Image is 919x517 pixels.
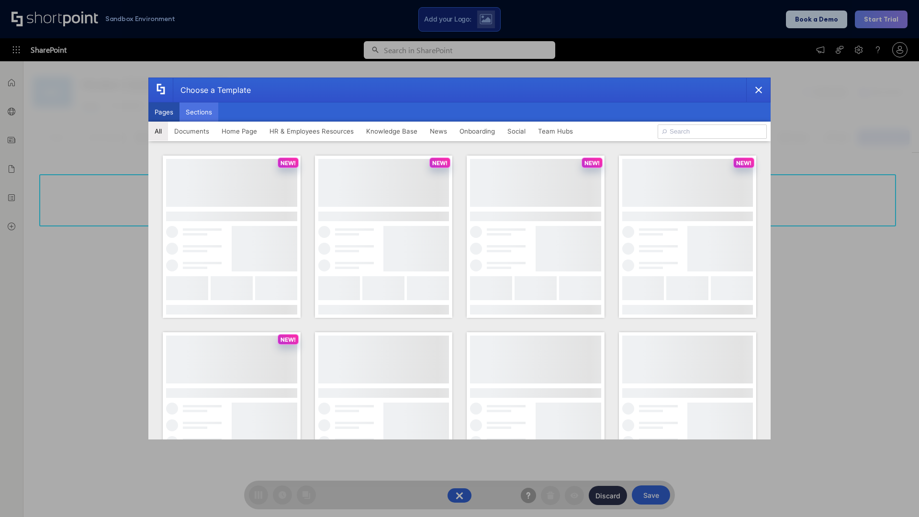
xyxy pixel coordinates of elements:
[424,122,453,141] button: News
[658,124,767,139] input: Search
[432,159,448,167] p: NEW!
[263,122,360,141] button: HR & Employees Resources
[280,159,296,167] p: NEW!
[532,122,579,141] button: Team Hubs
[148,78,771,439] div: template selector
[173,78,251,102] div: Choose a Template
[584,159,600,167] p: NEW!
[148,102,179,122] button: Pages
[871,471,919,517] iframe: Chat Widget
[168,122,215,141] button: Documents
[179,102,218,122] button: Sections
[360,122,424,141] button: Knowledge Base
[736,159,751,167] p: NEW!
[453,122,501,141] button: Onboarding
[501,122,532,141] button: Social
[280,336,296,343] p: NEW!
[148,122,168,141] button: All
[215,122,263,141] button: Home Page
